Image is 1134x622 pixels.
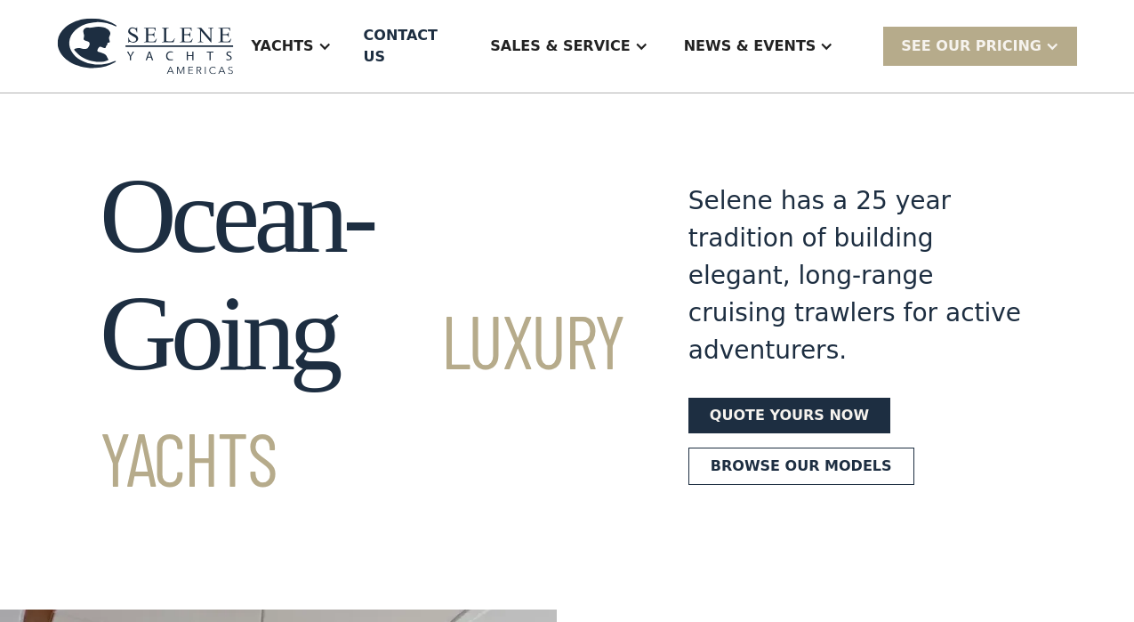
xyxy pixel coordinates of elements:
div: Yachts [252,36,314,57]
a: Quote yours now [688,398,890,433]
a: Browse our models [688,448,914,485]
div: SEE Our Pricing [883,27,1077,65]
div: News & EVENTS [666,11,852,82]
div: Selene has a 25 year tradition of building elegant, long-range cruising trawlers for active adven... [688,182,1034,369]
div: News & EVENTS [684,36,816,57]
div: Contact US [364,25,459,68]
div: Yachts [234,11,350,82]
div: Sales & Service [472,11,665,82]
div: Sales & Service [490,36,630,57]
div: SEE Our Pricing [901,36,1042,57]
span: Luxury Yachts [100,295,624,502]
img: logo [57,18,234,76]
h1: Ocean-Going [100,158,624,510]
